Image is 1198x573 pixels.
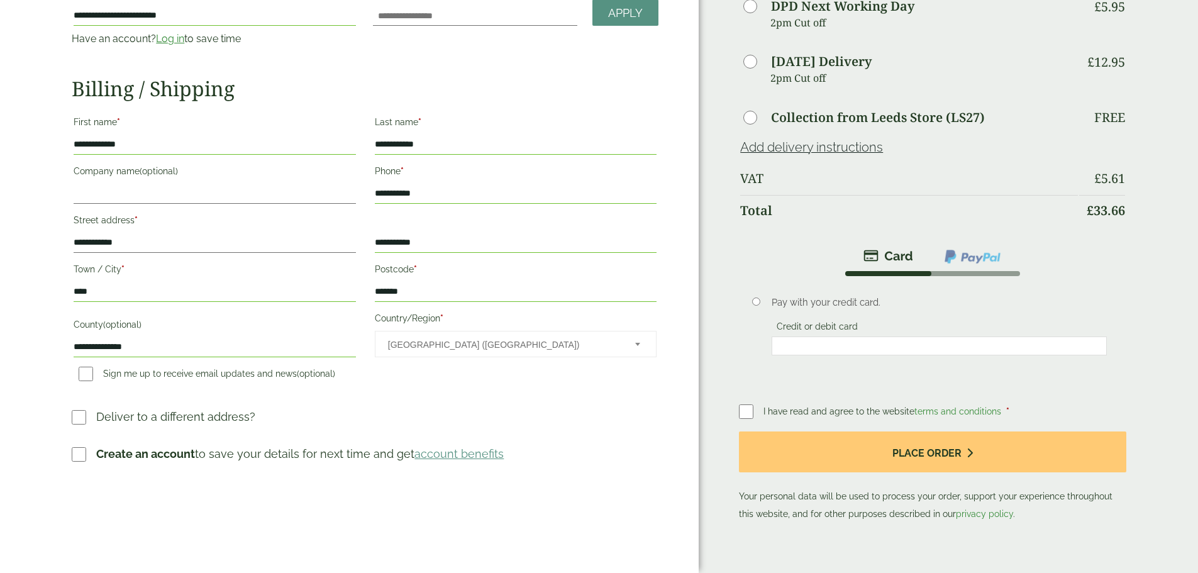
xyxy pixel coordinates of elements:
[863,248,913,264] img: stripe.png
[74,316,355,337] label: County
[914,406,1001,416] a: terms and conditions
[135,215,138,225] abbr: required
[740,140,883,155] a: Add delivery instructions
[739,431,1126,472] button: Place order
[770,13,1077,32] p: 2pm Cut off
[1094,110,1125,125] p: Free
[772,296,1107,309] p: Pay with your credit card.
[388,331,618,358] span: United Kingdom (UK)
[1094,170,1101,187] span: £
[771,55,872,68] label: [DATE] Delivery
[375,309,657,331] label: Country/Region
[156,33,184,45] a: Log in
[74,162,355,184] label: Company name
[375,260,657,282] label: Postcode
[96,445,504,462] p: to save your details for next time and get
[956,509,1013,519] a: privacy policy
[775,340,1103,352] iframe: Secure card payment input frame
[96,447,195,460] strong: Create an account
[121,264,125,274] abbr: required
[103,320,141,330] span: (optional)
[1087,202,1094,219] span: £
[414,447,504,460] a: account benefits
[375,113,657,135] label: Last name
[771,111,985,124] label: Collection from Leeds Store (LS27)
[375,331,657,357] span: Country/Region
[79,367,93,381] input: Sign me up to receive email updates and news(optional)
[96,408,255,425] p: Deliver to a different address?
[1094,170,1125,187] bdi: 5.61
[74,113,355,135] label: First name
[608,6,643,20] span: Apply
[414,264,417,274] abbr: required
[943,248,1002,265] img: ppcp-gateway.png
[74,260,355,282] label: Town / City
[740,164,1077,194] th: VAT
[74,369,340,382] label: Sign me up to receive email updates and news
[297,369,335,379] span: (optional)
[1087,53,1125,70] bdi: 12.95
[770,69,1077,87] p: 2pm Cut off
[1006,406,1009,416] abbr: required
[1087,202,1125,219] bdi: 33.66
[1087,53,1094,70] span: £
[117,117,120,127] abbr: required
[763,406,1004,416] span: I have read and agree to the website
[772,321,863,335] label: Credit or debit card
[72,77,658,101] h2: Billing / Shipping
[740,195,1077,226] th: Total
[375,162,657,184] label: Phone
[72,31,357,47] p: Have an account? to save time
[74,211,355,233] label: Street address
[440,313,443,323] abbr: required
[739,431,1126,523] p: Your personal data will be used to process your order, support your experience throughout this we...
[401,166,404,176] abbr: required
[418,117,421,127] abbr: required
[140,166,178,176] span: (optional)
